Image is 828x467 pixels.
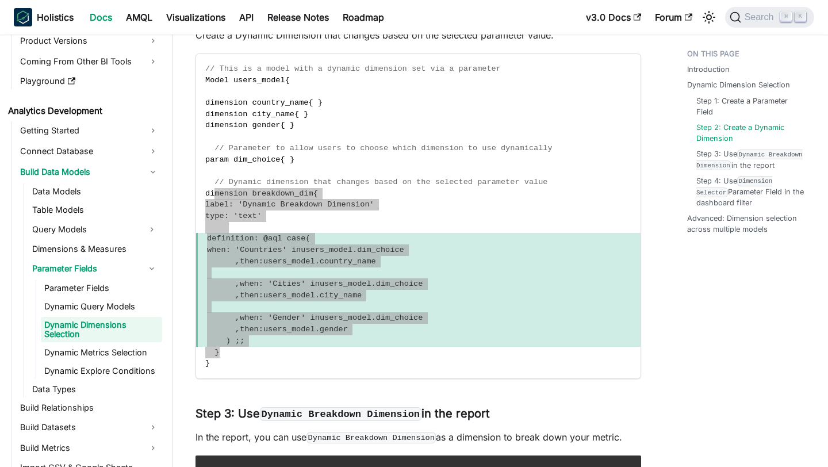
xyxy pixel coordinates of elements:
span: gender [320,325,348,334]
span: : [226,246,231,254]
button: Expand sidebar category 'Query Models' [141,220,162,239]
span: } [304,110,308,118]
span: Model users_model [205,76,285,85]
kbd: K [795,12,806,22]
span: . [315,291,320,300]
span: dimension city_name [205,110,294,118]
span: dim_choice [376,313,423,322]
span: , [235,257,240,266]
span: } [214,348,219,357]
span: dimension breakdown_dim [205,189,313,198]
span: ; [235,336,240,345]
kbd: ⌘ [780,12,792,22]
a: v3.0 Docs [579,8,648,26]
a: Coming From Other BI Tools [17,52,162,71]
span: : [259,291,263,300]
a: Parameter Fields [29,259,141,278]
span: : [259,257,263,266]
a: Build Relationships [17,400,162,416]
a: Data Models [29,183,162,200]
button: Search (Command+K) [725,7,814,28]
span: // Parameter to allow users to choose which dimension to use dynamically [214,144,552,152]
a: Step 3: UseDynamic Breakdown Dimensionin the report [696,148,805,170]
span: then [240,257,259,266]
span: country_name [320,257,376,266]
span: users_model [263,257,315,266]
span: 'Dynamic Breakdown Dimension' [238,200,374,209]
a: Dimensions & Measures [29,241,162,257]
span: { [313,189,318,198]
span: ; [240,336,244,345]
a: Parameter Fields [41,280,162,296]
span: when [207,246,226,254]
span: . [315,325,320,334]
span: 'Countries' [235,246,287,254]
span: : [259,325,263,334]
span: dimension gender [205,121,281,129]
span: users_model [320,313,371,322]
a: Connect Database [17,142,162,160]
a: Forum [648,8,699,26]
a: Dynamic Dimension Selection [687,79,790,90]
a: API [232,8,260,26]
span: case [287,234,306,243]
span: dimension country_name [205,98,308,107]
span: . [371,313,376,322]
span: , [235,291,240,300]
a: Step 2: Create a Dynamic Dimension [696,122,805,144]
span: { [294,110,299,118]
button: Collapse sidebar category 'Parameter Fields' [141,259,162,278]
code: Dynamic Breakdown Dimension [696,150,803,170]
a: Dynamic Query Models [41,298,162,315]
span: when [240,313,259,322]
span: // This is a model with a dynamic dimension set via a parameter [205,64,501,73]
a: Playground [17,73,162,89]
code: Dynamic Breakdown Dimension [306,432,436,443]
a: Data Types [29,381,162,397]
span: 'Gender' [268,313,305,322]
img: Holistics [14,8,32,26]
span: { [281,155,285,164]
a: Getting Started [17,121,162,140]
span: : [259,313,263,322]
span: . [371,280,376,288]
b: Holistics [37,10,74,24]
a: Step 1: Create a Parameter Field [696,95,805,117]
span: : [259,280,263,288]
span: dim_choice [376,280,423,288]
span: , [235,280,240,288]
span: in [292,246,301,254]
a: Docs [83,8,119,26]
span: aql [268,234,282,243]
a: Dynamic Metrics Selection [41,344,162,361]
span: , [235,325,240,334]
span: { [308,98,313,107]
a: Dynamic Explore Conditions [41,363,162,379]
span: param dim_choice [205,155,281,164]
span: { [281,121,285,129]
span: dim_choice [357,246,404,254]
span: } [290,121,294,129]
p: In the report, you can use as a dimension to break down your metric. [195,430,641,444]
p: Create a Dynamic Dimension that changes based on the selected parameter value. [195,28,641,42]
span: ( [305,234,310,243]
span: 'text' [233,212,262,220]
span: city_name [320,291,362,300]
a: AMQL [119,8,159,26]
a: Build Metrics [17,439,162,457]
span: } [205,359,210,368]
span: then [240,291,259,300]
button: Switch between dark and light mode (currently light mode) [700,8,718,26]
a: Query Models [29,220,141,239]
span: then [240,325,259,334]
span: } [318,98,323,107]
span: : [254,234,259,243]
a: Build Data Models [17,163,162,181]
span: users_model [263,325,315,334]
a: Analytics Development [5,103,162,119]
span: { [285,76,290,85]
a: Advanced: Dimension selection across multiple models [687,213,810,235]
h3: Step 3: Use in the report [195,407,641,421]
a: HolisticsHolistics [14,8,74,26]
a: Build Datasets [17,418,162,437]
